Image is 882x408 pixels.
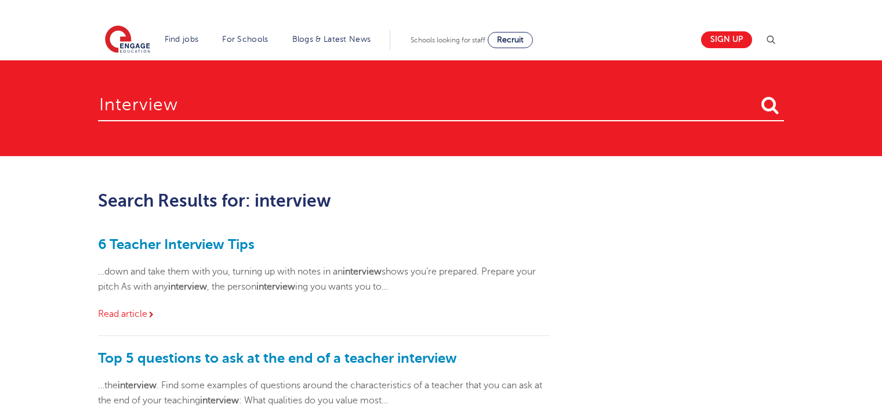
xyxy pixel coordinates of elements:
span: Schools looking for staff [411,36,485,44]
img: Engage Education [105,26,150,55]
a: Find jobs [165,35,199,44]
strong: interview [118,380,157,391]
strong: interview [256,281,295,292]
span: …the . Find some examples of questions around the characteristics of a teacher that you can ask a... [98,380,542,406]
input: Search for: [98,84,784,121]
strong: interview [168,281,207,292]
a: For Schools [222,35,268,44]
span: …down and take them with you, turning up with notes in an shows you’re prepared. Prepare your pit... [98,266,536,292]
h2: Search Results for: interview [98,191,550,211]
a: Sign up [701,31,752,48]
span: Recruit [497,35,524,44]
a: Recruit [488,32,533,48]
a: Read article [98,309,155,319]
strong: interview [343,266,382,277]
a: Top 5 questions to ask at the end of a teacher interview [98,350,457,366]
a: Blogs & Latest News [292,35,371,44]
a: 6 Teacher Interview Tips [98,236,255,252]
strong: interview [200,395,239,406]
